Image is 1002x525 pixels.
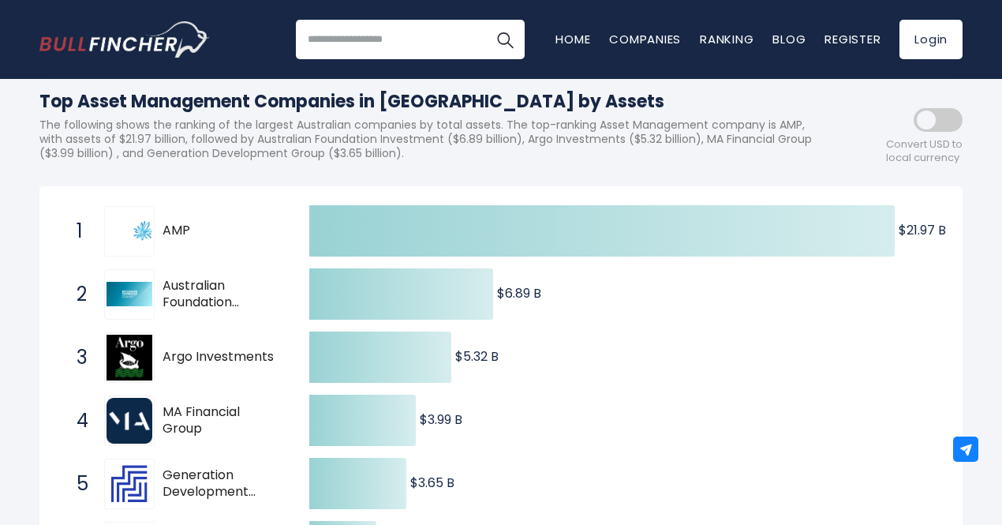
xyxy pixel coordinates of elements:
img: MA Financial Group [107,398,152,444]
text: $6.89 B [497,284,541,302]
text: $3.65 B [410,474,454,492]
a: Blog [772,31,806,47]
span: Argo Investments [163,349,282,366]
a: Ranking [700,31,753,47]
img: Generation Development Group [111,465,148,502]
img: Australian Foundation Investment [107,282,152,306]
img: Bullfincher logo [39,21,210,58]
button: Search [485,20,525,59]
a: Register [824,31,880,47]
text: $21.97 B [899,221,946,239]
a: Go to homepage [39,21,209,58]
span: Convert USD to local currency [886,138,963,165]
a: Companies [609,31,681,47]
text: $3.99 B [420,411,462,429]
img: Argo Investments [107,335,152,381]
span: 5 [69,471,84,497]
span: AMP [163,223,282,239]
span: 2 [69,281,84,308]
text: $5.32 B [455,347,499,366]
span: Generation Development Group [163,467,282,501]
span: Australian Foundation Investment [163,278,282,311]
img: AMP [107,221,152,241]
span: 3 [69,344,84,371]
a: Login [899,20,963,59]
span: MA Financial Group [163,404,282,437]
span: 1 [69,218,84,245]
p: The following shows the ranking of the largest Australian companies by total assets. The top-rank... [39,118,821,161]
h1: Top Asset Management Companies in [GEOGRAPHIC_DATA] by Assets [39,88,821,114]
a: Home [555,31,590,47]
span: 4 [69,407,84,434]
